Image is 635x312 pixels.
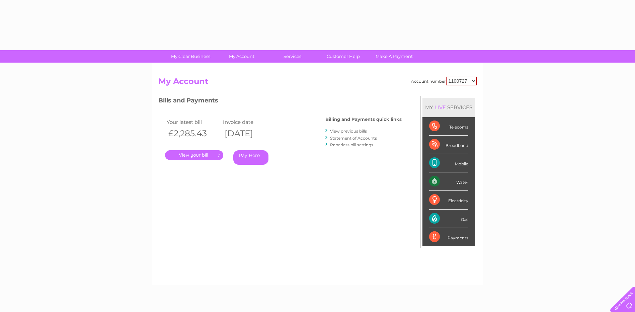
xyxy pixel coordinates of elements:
[221,118,278,127] td: Invoice date
[163,50,218,63] a: My Clear Business
[165,150,223,160] a: .
[221,127,278,140] th: [DATE]
[330,136,377,141] a: Statement of Accounts
[429,117,468,136] div: Telecoms
[330,129,367,134] a: View previous bills
[429,228,468,246] div: Payments
[316,50,371,63] a: Customer Help
[429,136,468,154] div: Broadband
[165,127,222,140] th: £2,285.43
[367,50,422,63] a: Make A Payment
[233,150,268,165] a: Pay Here
[429,154,468,172] div: Mobile
[422,98,475,117] div: MY SERVICES
[165,118,222,127] td: Your latest bill
[429,172,468,191] div: Water
[158,77,477,89] h2: My Account
[433,104,447,110] div: LIVE
[214,50,269,63] a: My Account
[330,142,373,147] a: Paperless bill settings
[158,96,402,107] h3: Bills and Payments
[429,210,468,228] div: Gas
[429,191,468,209] div: Electricity
[411,77,477,85] div: Account number
[265,50,320,63] a: Services
[325,117,402,122] h4: Billing and Payments quick links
